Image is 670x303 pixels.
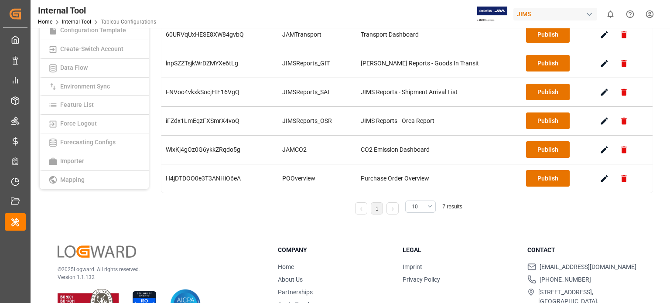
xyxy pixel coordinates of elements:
[527,245,641,255] h3: Contact
[38,4,156,17] div: Internal Tool
[526,112,570,129] button: Publish
[278,20,356,49] td: JAMTransport
[58,27,129,34] span: Configuration Template
[540,262,636,272] span: [EMAIL_ADDRESS][DOMAIN_NAME]
[278,276,303,283] a: About Us
[278,289,313,296] a: Partnerships
[278,135,356,164] td: JAMCO2
[161,106,278,135] td: iFZdx1LmEqzFXSmrX4voQ
[526,84,570,100] button: Publish
[38,19,52,25] a: Home
[278,245,392,255] h3: Company
[403,263,422,270] a: Imprint
[513,8,597,20] div: JIMS
[58,245,136,258] img: Logward Logo
[161,164,278,193] td: H4jDTDOO0e3T3ANHiO6eA
[58,273,256,281] p: Version 1.1.132
[40,115,149,133] a: Force Logout
[62,19,91,25] a: Internal Tool
[278,164,356,193] td: POOverview
[356,49,522,78] td: [PERSON_NAME] Reports - Goods In Transit
[58,120,99,127] span: Force Logout
[356,106,522,135] td: JIMS Reports - Orca Report
[356,135,522,164] td: CO2 Emission Dashboard
[405,201,436,213] button: open menu
[58,83,113,90] span: Environment Sync
[356,78,522,106] td: JIMS Reports - Shipment Arrival List
[442,204,462,210] span: 7 results
[386,202,399,214] li: Next Page
[40,78,149,96] a: Environment Sync
[278,263,294,270] a: Home
[403,245,516,255] h3: Legal
[58,101,96,108] span: Feature List
[278,106,356,135] td: JIMSReports_OSR
[356,20,522,49] td: Transport Dashboard
[40,21,149,40] a: Configuration Template
[40,40,149,59] a: Create-Switch Account
[526,141,570,158] button: Publish
[40,171,149,190] a: Mapping
[403,276,440,283] a: Privacy Policy
[161,78,278,106] td: FNVoo4vkxkSocjEtE16VgQ
[58,64,90,71] span: Data Flow
[40,133,149,152] a: Forecasting Configs
[601,4,620,24] button: show 0 new notifications
[278,49,356,78] td: JIMSReports_GIT
[526,55,570,71] button: Publish
[526,170,570,187] button: Publish
[620,4,640,24] button: Help Center
[376,206,379,212] a: 1
[58,157,87,164] span: Importer
[40,59,149,78] a: Data Flow
[412,203,418,211] span: 10
[513,6,601,22] button: JIMS
[58,176,87,183] span: Mapping
[161,135,278,164] td: WlxKj4gOz0G6ykkZRqdo5g
[58,266,256,273] p: © 2025 Logward. All rights reserved.
[58,139,118,146] span: Forecasting Configs
[40,152,149,171] a: Importer
[371,202,383,214] li: 1
[40,96,149,115] a: Feature List
[58,45,126,52] span: Create-Switch Account
[540,275,591,284] span: [PHONE_NUMBER]
[355,202,367,214] li: Previous Page
[477,7,507,22] img: Exertis%20JAM%20-%20Email%20Logo.jpg_1722504956.jpg
[356,164,522,193] td: Purchase Order Overview
[161,49,278,78] td: lnpSZZTsjkWrDZMYXe6tLg
[526,26,570,43] button: Publish
[278,78,356,106] td: JIMSReports_SAL
[161,20,278,49] td: 60URVqUxHESE8XW84gvbQ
